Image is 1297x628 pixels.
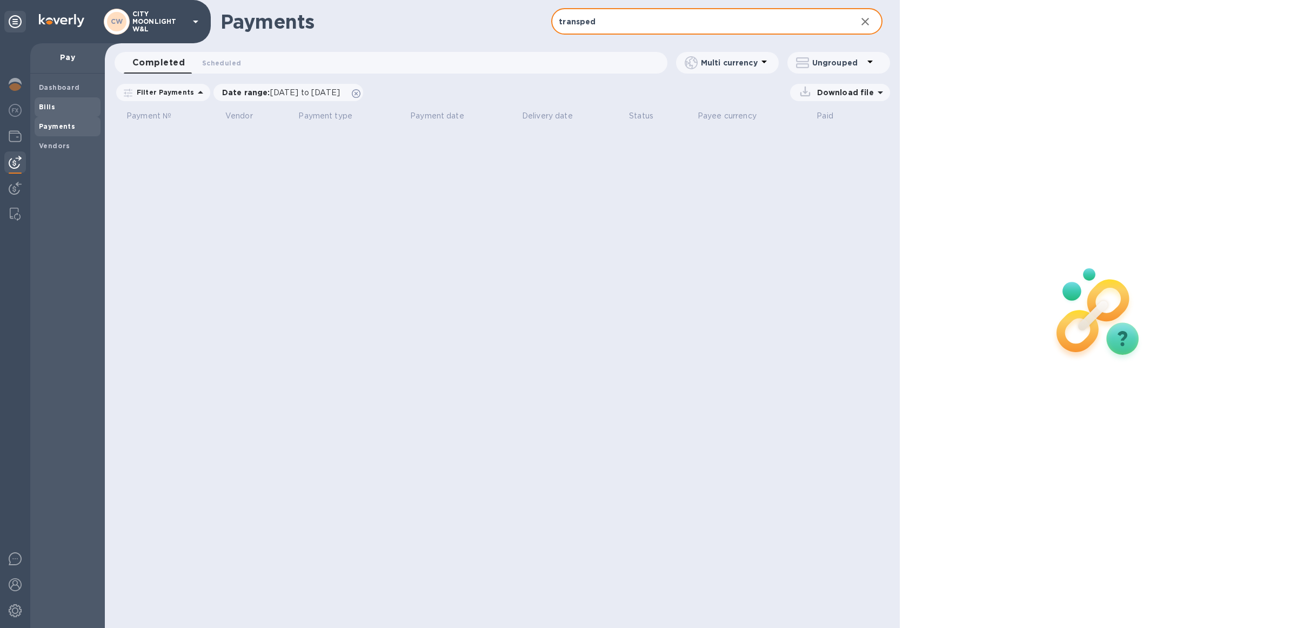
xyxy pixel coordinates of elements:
[298,110,366,122] span: Payment type
[111,17,123,25] b: CW
[817,110,833,122] p: Paid
[202,57,241,69] span: Scheduled
[39,142,70,150] b: Vendors
[270,88,340,97] span: [DATE] to [DATE]
[817,110,847,122] span: Paid
[629,110,653,122] p: Status
[213,84,363,101] div: Date range:[DATE] to [DATE]
[813,87,874,98] p: Download file
[629,110,667,122] span: Status
[4,11,26,32] div: Unpin categories
[132,10,186,33] p: CITY MOONLIGHT W&L
[410,110,478,122] span: Payment date
[522,110,573,122] p: Delivery date
[812,57,864,68] p: Ungrouped
[225,110,267,122] span: Vendor
[39,52,96,63] p: Pay
[132,88,194,97] p: Filter Payments
[39,122,75,130] b: Payments
[126,110,185,122] span: Payment №
[222,87,345,98] p: Date range :
[698,110,757,122] p: Payee currency
[698,110,771,122] span: Payee currency
[39,83,80,91] b: Dashboard
[39,14,84,27] img: Logo
[39,103,55,111] b: Bills
[225,110,253,122] p: Vendor
[9,104,22,117] img: Foreign exchange
[410,110,464,122] p: Payment date
[522,110,587,122] span: Delivery date
[220,10,551,33] h1: Payments
[9,130,22,143] img: Wallets
[132,55,185,70] span: Completed
[298,110,352,122] p: Payment type
[126,110,171,122] p: Payment №
[701,57,758,68] p: Multi currency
